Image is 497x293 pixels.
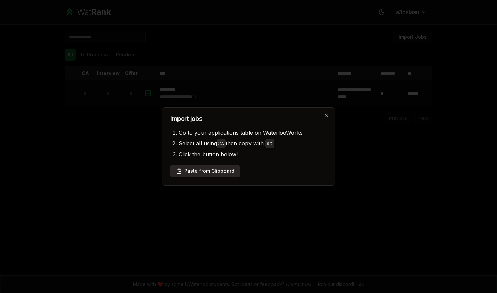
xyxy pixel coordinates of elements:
li: Click the button below! [179,149,327,160]
button: Paste from Clipboard [170,165,240,177]
code: ⌘ A [218,141,224,147]
li: Select all using then copy with [179,138,327,149]
li: Go to your applications table on [179,127,327,138]
h2: Import jobs [170,116,327,122]
code: ⌘ C [267,141,273,147]
a: WaterlooWorks [263,129,303,136]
